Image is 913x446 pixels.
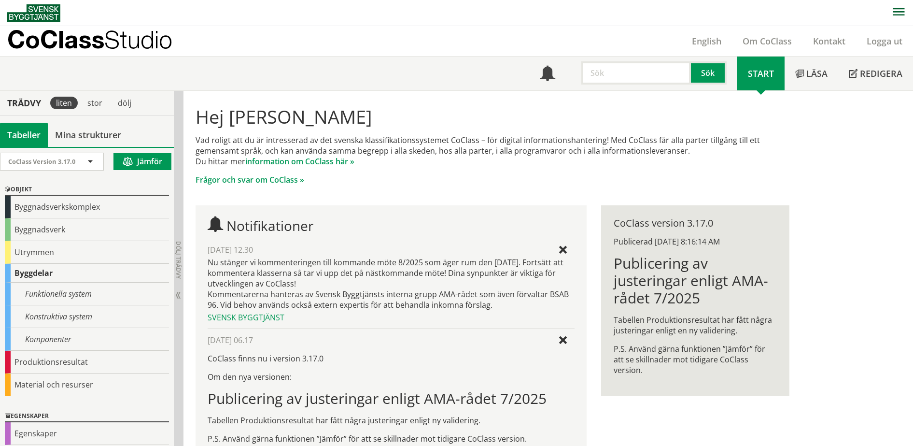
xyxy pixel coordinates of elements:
[614,315,776,336] p: Tabellen Produktionsresultat har fått några justeringar enligt en ny validering.
[226,216,313,235] span: Notifikationer
[691,61,727,85] button: Sök
[208,257,574,310] div: Nu stänger vi kommenteringen till kommande möte 8/2025 som äger rum den [DATE]. Fortsätt att komm...
[208,390,574,407] h1: Publicering av justeringar enligt AMA-rådet 7/2025
[196,106,789,127] h1: Hej [PERSON_NAME]
[245,156,354,167] a: information om CoClass här »
[860,68,902,79] span: Redigera
[208,415,574,426] p: Tabellen Produktionsresultat har fått några justeringar enligt ny validering.
[5,218,169,241] div: Byggnadsverk
[7,4,60,22] img: Svensk Byggtjänst
[785,57,838,90] a: Läsa
[748,68,774,79] span: Start
[614,344,776,375] p: P.S. Använd gärna funktionen ”Jämför” för att se skillnader mot tidigare CoClass version.
[732,35,802,47] a: Om CoClass
[196,135,789,167] p: Vad roligt att du är intresserad av det svenska klassifikationssystemet CoClass – för digital inf...
[737,57,785,90] a: Start
[104,25,172,54] span: Studio
[208,335,253,345] span: [DATE] 06.17
[681,35,732,47] a: English
[802,35,856,47] a: Kontakt
[208,433,574,444] p: P.S. Använd gärna funktionen ”Jämför” för att se skillnader mot tidigare CoClass version.
[838,57,913,90] a: Redigera
[7,34,172,45] p: CoClass
[208,372,574,382] p: Om den nya versionen:
[540,67,555,82] span: Notifikationer
[112,97,137,109] div: dölj
[7,26,193,56] a: CoClassStudio
[196,174,304,185] a: Frågor och svar om CoClass »
[5,305,169,328] div: Konstruktiva system
[208,245,253,255] span: [DATE] 12.30
[208,312,574,323] div: Svensk Byggtjänst
[174,241,183,279] span: Dölj trädvy
[50,97,78,109] div: liten
[5,283,169,305] div: Funktionella system
[614,255,776,307] h1: Publicering av justeringar enligt AMA-rådet 7/2025
[614,236,776,247] div: Publicerad [DATE] 8:16:14 AM
[5,184,169,196] div: Objekt
[48,123,128,147] a: Mina strukturer
[581,61,691,85] input: Sök
[5,374,169,396] div: Material och resurser
[5,264,169,283] div: Byggdelar
[5,328,169,351] div: Komponenter
[614,218,776,229] div: CoClass version 3.17.0
[5,351,169,374] div: Produktionsresultat
[5,411,169,422] div: Egenskaper
[113,153,171,170] button: Jämför
[82,97,108,109] div: stor
[5,241,169,264] div: Utrymmen
[5,196,169,218] div: Byggnadsverkskomplex
[208,353,574,364] p: CoClass finns nu i version 3.17.0
[5,422,169,445] div: Egenskaper
[2,98,46,108] div: Trädvy
[856,35,913,47] a: Logga ut
[8,157,75,166] span: CoClass Version 3.17.0
[806,68,828,79] span: Läsa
